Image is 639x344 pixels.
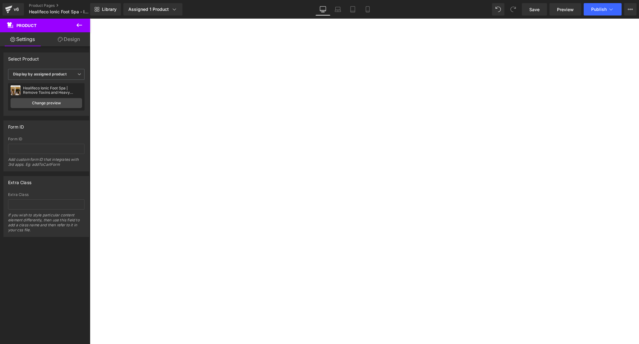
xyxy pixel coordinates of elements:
a: New Library [90,3,121,16]
a: Desktop [315,3,330,16]
span: Product [16,23,37,28]
button: Undo [492,3,504,16]
a: Preview [549,3,581,16]
a: v6 [2,3,24,16]
span: Library [102,7,117,12]
a: Laptop [330,3,345,16]
div: Form ID [8,137,85,141]
div: Healifeco Ionic Foot Spa | Remove Toxins and Heavy Metals for a Healthier Life IMP [23,86,82,95]
b: Display by assigned product [13,72,67,76]
button: Redo [507,3,519,16]
button: Publish [584,3,622,16]
div: Extra Class [8,192,85,197]
a: Mobile [360,3,375,16]
div: Extra Class [8,176,31,185]
span: Save [529,6,540,13]
a: Design [46,32,91,46]
div: Assigned 1 Product [128,6,177,12]
div: Select Product [8,53,39,61]
span: Healifeco Ionic Foot Spa - Improve Above the Fold Section - YY [29,9,89,14]
div: Add custom form ID that integrates with 3rd apps. Eg: addToCartForm [8,157,85,171]
a: Tablet [345,3,360,16]
a: Product Pages [29,3,100,8]
div: v6 [12,5,20,13]
a: Change preview [11,98,82,108]
div: Form ID [8,121,24,129]
span: Publish [591,7,607,12]
button: More [624,3,637,16]
img: pImage [11,85,21,95]
span: Preview [557,6,574,13]
div: If you wish to style particular content element differently, then use this field to add a class n... [8,213,85,237]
